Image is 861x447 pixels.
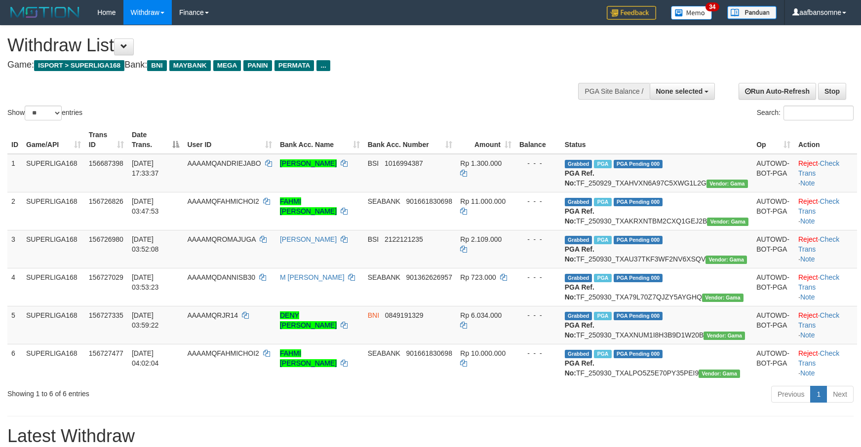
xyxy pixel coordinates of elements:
[132,349,159,367] span: [DATE] 04:02:04
[456,126,515,154] th: Amount: activate to sort column ascending
[7,306,22,344] td: 5
[752,154,794,192] td: AUTOWD-BOT-PGA
[364,126,457,154] th: Bank Acc. Number: activate to sort column ascending
[810,386,827,403] a: 1
[34,60,124,71] span: ISPORT > SUPERLIGA168
[7,106,82,120] label: Show entries
[25,106,62,120] select: Showentries
[22,154,85,192] td: SUPERLIGA168
[565,169,594,187] b: PGA Ref. No:
[7,344,22,382] td: 6
[794,126,857,154] th: Action
[798,311,839,329] a: Check Trans
[614,274,663,282] span: PGA Pending
[794,154,857,192] td: · ·
[594,160,611,168] span: Marked by aafsoycanthlai
[276,126,364,154] th: Bank Acc. Name: activate to sort column ascending
[280,311,337,329] a: DENY [PERSON_NAME]
[798,159,839,177] a: Check Trans
[89,311,123,319] span: 156727335
[85,126,128,154] th: Trans ID: activate to sort column ascending
[798,349,839,367] a: Check Trans
[614,198,663,206] span: PGA Pending
[89,235,123,243] span: 156726980
[385,235,423,243] span: Copy 2122121235 to clipboard
[7,5,82,20] img: MOTION_logo.png
[22,192,85,230] td: SUPERLIGA168
[565,359,594,377] b: PGA Ref. No:
[671,6,712,20] img: Button%20Memo.svg
[22,126,85,154] th: Game/API: activate to sort column ascending
[699,370,740,378] span: Vendor URL: https://trx31.1velocity.biz
[7,230,22,268] td: 3
[132,159,159,177] span: [DATE] 17:33:37
[752,192,794,230] td: AUTOWD-BOT-PGA
[565,160,592,168] span: Grabbed
[7,426,854,446] h1: Latest Withdraw
[187,311,238,319] span: AAAAMQRJR14
[561,268,752,306] td: TF_250930_TXA79L70Z7QJZY5AYGHQ
[594,236,611,244] span: Marked by aafromsomean
[565,198,592,206] span: Grabbed
[7,192,22,230] td: 2
[132,273,159,291] span: [DATE] 03:53:23
[132,235,159,253] span: [DATE] 03:52:08
[515,126,561,154] th: Balance
[650,83,715,100] button: None selected
[147,60,166,71] span: BNI
[460,159,502,167] span: Rp 1.300.000
[705,2,719,11] span: 34
[213,60,241,71] span: MEGA
[519,348,557,358] div: - - -
[794,306,857,344] td: · ·
[794,268,857,306] td: · ·
[800,217,815,225] a: Note
[561,344,752,382] td: TF_250930_TXALPO5Z5E70PY35PEI9
[656,87,703,95] span: None selected
[607,6,656,20] img: Feedback.jpg
[798,273,818,281] a: Reject
[794,344,857,382] td: · ·
[274,60,314,71] span: PERMATA
[565,245,594,263] b: PGA Ref. No:
[280,197,337,215] a: FAHMI [PERSON_NAME]
[757,106,854,120] label: Search:
[187,235,255,243] span: AAAAMQROMAJUGA
[771,386,811,403] a: Previous
[739,83,816,100] a: Run Auto-Refresh
[368,159,379,167] span: BSI
[519,272,557,282] div: - - -
[7,268,22,306] td: 4
[565,312,592,320] span: Grabbed
[800,331,815,339] a: Note
[561,306,752,344] td: TF_250930_TXAXNUM1I8H3B9D1W20B
[368,311,379,319] span: BNI
[565,321,594,339] b: PGA Ref. No:
[368,349,400,357] span: SEABANK
[89,349,123,357] span: 156727477
[707,218,748,226] span: Vendor URL: https://trx31.1velocity.biz
[22,268,85,306] td: SUPERLIGA168
[614,350,663,358] span: PGA Pending
[578,83,649,100] div: PGA Site Balance /
[7,36,564,55] h1: Withdraw List
[280,159,337,167] a: [PERSON_NAME]
[561,230,752,268] td: TF_250930_TXAU37TKF3WF2NV6XSQV
[727,6,777,19] img: panduan.png
[132,311,159,329] span: [DATE] 03:59:22
[368,273,400,281] span: SEABANK
[132,197,159,215] span: [DATE] 03:47:53
[243,60,272,71] span: PANIN
[187,273,255,281] span: AAAAMQDANNISB30
[89,273,123,281] span: 156727029
[187,159,261,167] span: AAAAMQANDRIEJABO
[565,283,594,301] b: PGA Ref. No:
[614,236,663,244] span: PGA Pending
[128,126,184,154] th: Date Trans.: activate to sort column descending
[519,234,557,244] div: - - -
[594,198,611,206] span: Marked by aafandaneth
[783,106,854,120] input: Search:
[187,197,259,205] span: AAAAMQFAHMICHOI2
[460,349,506,357] span: Rp 10.000.000
[798,349,818,357] a: Reject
